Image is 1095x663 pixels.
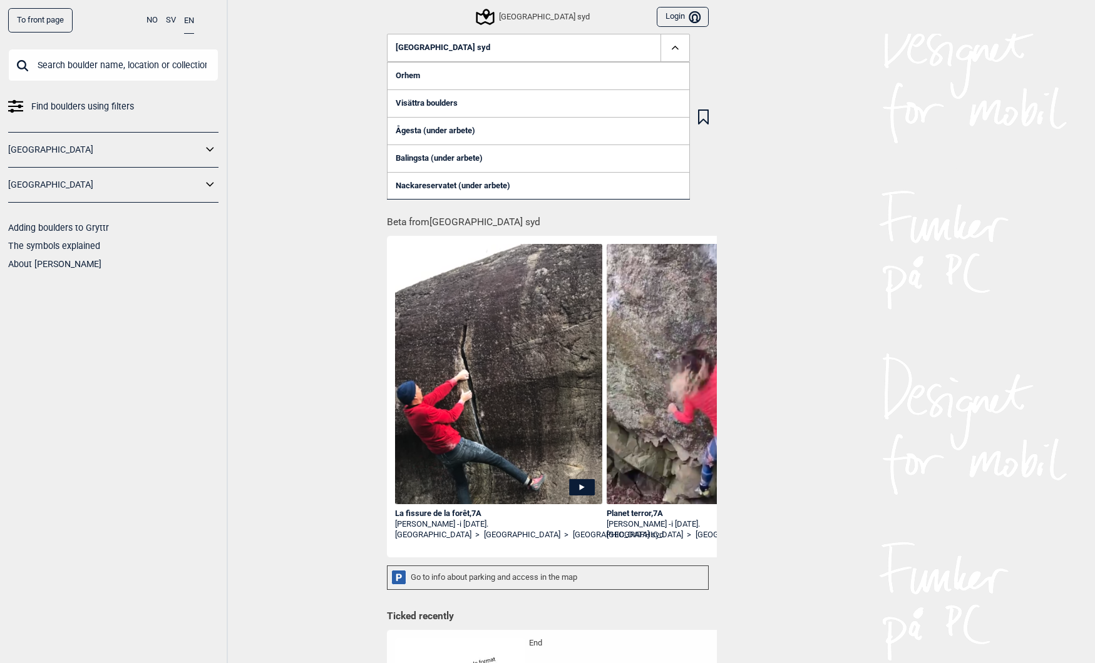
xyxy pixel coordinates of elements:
div: [PERSON_NAME] - [607,519,815,530]
div: [PERSON_NAME] - [395,519,603,530]
a: [GEOGRAPHIC_DATA] [696,530,772,540]
a: Orhem [387,62,690,89]
span: i [DATE]. [460,519,488,529]
button: NO [147,8,158,33]
img: Bjorn pa La fissure de la Foret [395,244,603,594]
a: Visättra boulders [387,89,690,117]
h1: Ticked recently [387,610,709,624]
button: Login [657,7,708,28]
a: The symbols explained [8,241,100,251]
span: > [687,530,691,540]
a: [GEOGRAPHIC_DATA] [607,530,683,540]
span: [GEOGRAPHIC_DATA] syd [396,43,490,53]
a: [GEOGRAPHIC_DATA] [8,176,202,194]
a: [GEOGRAPHIC_DATA] [395,530,471,540]
div: [GEOGRAPHIC_DATA] syd [478,9,590,24]
a: Balingsta (under arbete) [387,144,690,172]
a: [GEOGRAPHIC_DATA] [484,530,560,540]
span: > [475,530,480,540]
a: About [PERSON_NAME] [8,259,101,269]
button: [GEOGRAPHIC_DATA] syd [387,34,690,63]
a: [GEOGRAPHIC_DATA] [8,141,202,159]
span: > [564,530,568,540]
a: To front page [8,8,73,33]
div: Planet terror , 7A [607,509,815,519]
a: Ågesta (under arbete) [387,117,690,144]
a: [GEOGRAPHIC_DATA] syd [573,530,664,540]
span: Find boulders using filters [31,98,134,116]
h1: Beta from [GEOGRAPHIC_DATA] syd [387,208,717,230]
div: Go to info about parking and access in the map [387,565,709,590]
a: Find boulders using filters [8,98,218,116]
div: La fissure de la forêt , 7A [395,509,603,519]
button: SV [166,8,176,33]
button: EN [184,8,194,34]
input: Search boulder name, location or collection [8,49,218,81]
a: Adding boulders to Gryttr [8,223,109,233]
a: Nackareservatet (under arbete) [387,172,690,200]
img: Felicia pa Planet Terror [607,244,815,514]
span: i [DATE]. [671,519,700,529]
